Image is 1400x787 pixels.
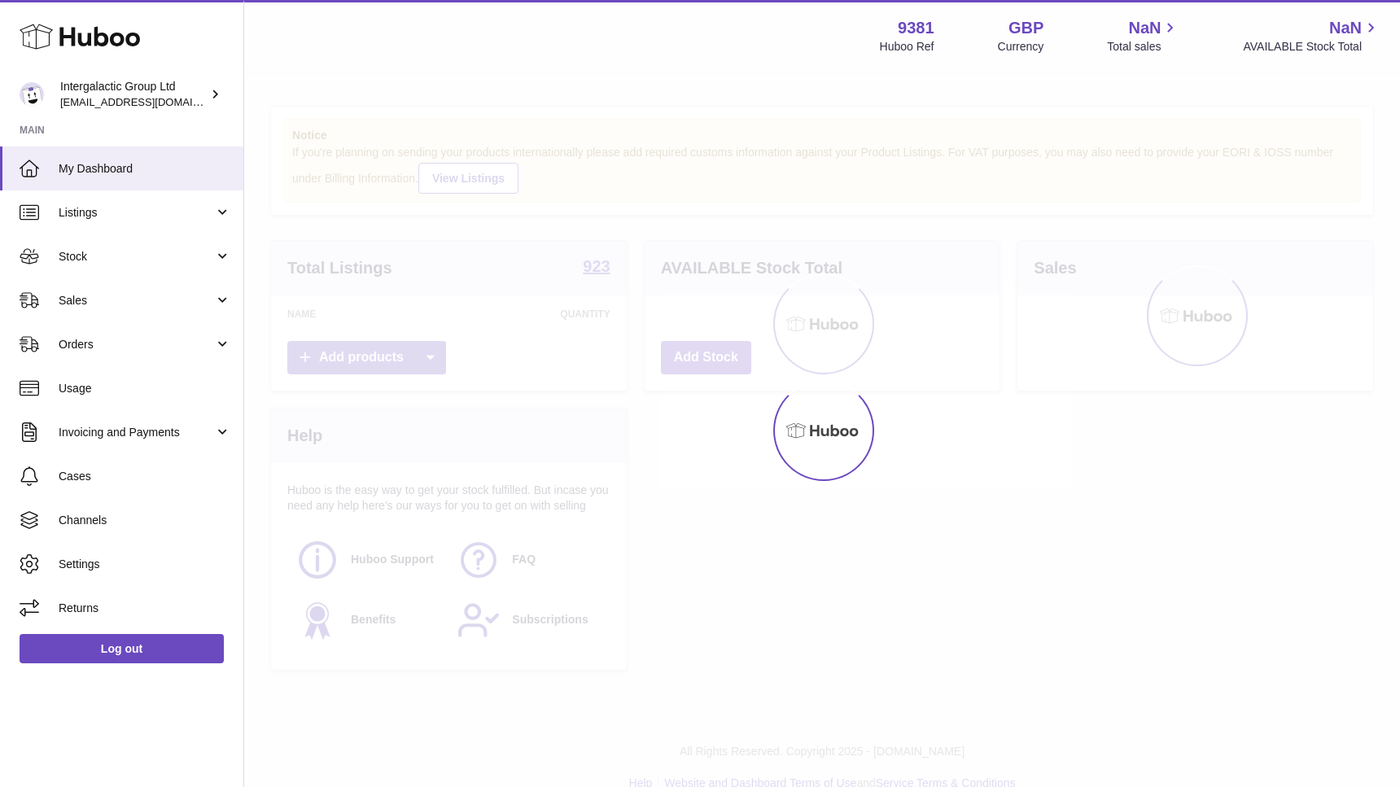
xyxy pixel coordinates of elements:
a: NaN AVAILABLE Stock Total [1243,17,1380,55]
span: Listings [59,205,214,221]
img: info@junglistnetwork.com [20,82,44,107]
span: AVAILABLE Stock Total [1243,39,1380,55]
span: Orders [59,337,214,352]
span: Invoicing and Payments [59,425,214,440]
span: NaN [1128,17,1161,39]
a: NaN Total sales [1107,17,1179,55]
strong: 9381 [898,17,934,39]
span: [EMAIL_ADDRESS][DOMAIN_NAME] [60,95,239,108]
div: Currency [998,39,1044,55]
strong: GBP [1008,17,1043,39]
span: Total sales [1107,39,1179,55]
div: Intergalactic Group Ltd [60,79,207,110]
span: My Dashboard [59,161,231,177]
span: Channels [59,513,231,528]
span: Usage [59,381,231,396]
span: NaN [1329,17,1362,39]
a: Log out [20,634,224,663]
span: Sales [59,293,214,308]
span: Settings [59,557,231,572]
span: Cases [59,469,231,484]
span: Returns [59,601,231,616]
div: Huboo Ref [880,39,934,55]
span: Stock [59,249,214,265]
